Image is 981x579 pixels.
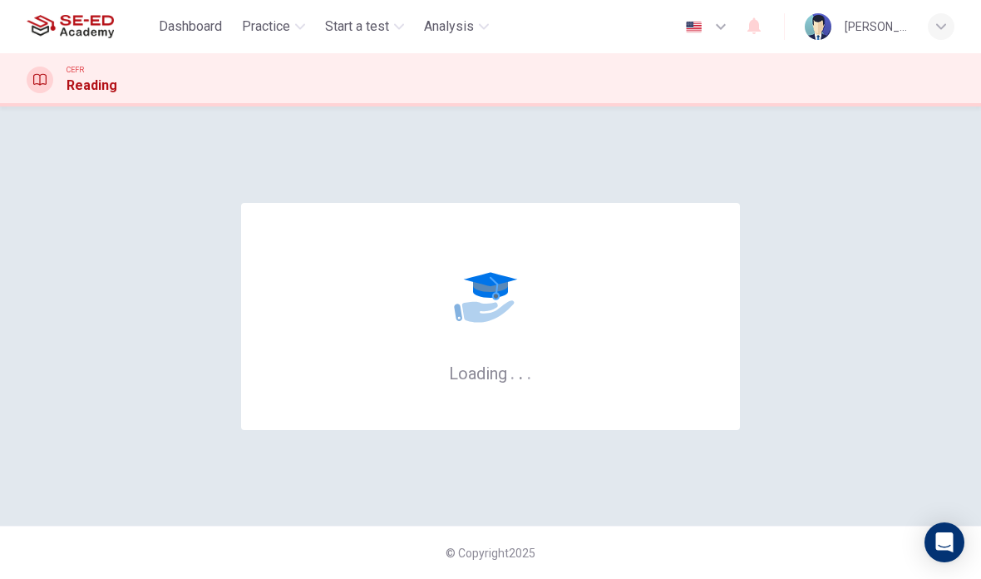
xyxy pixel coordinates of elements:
[417,12,495,42] button: Analysis
[325,17,389,37] span: Start a test
[845,17,908,37] div: [PERSON_NAME]
[518,358,524,385] h6: .
[235,12,312,42] button: Practice
[27,10,114,43] img: SE-ED Academy logo
[449,362,532,384] h6: Loading
[924,522,964,562] div: Open Intercom Messenger
[67,64,84,76] span: CEFR
[67,76,117,96] h1: Reading
[805,13,831,40] img: Profile picture
[159,17,222,37] span: Dashboard
[526,358,532,385] h6: .
[510,358,515,385] h6: .
[318,12,411,42] button: Start a test
[27,10,152,43] a: SE-ED Academy logo
[446,547,535,560] span: © Copyright 2025
[242,17,290,37] span: Practice
[424,17,474,37] span: Analysis
[152,12,229,42] button: Dashboard
[683,21,704,33] img: en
